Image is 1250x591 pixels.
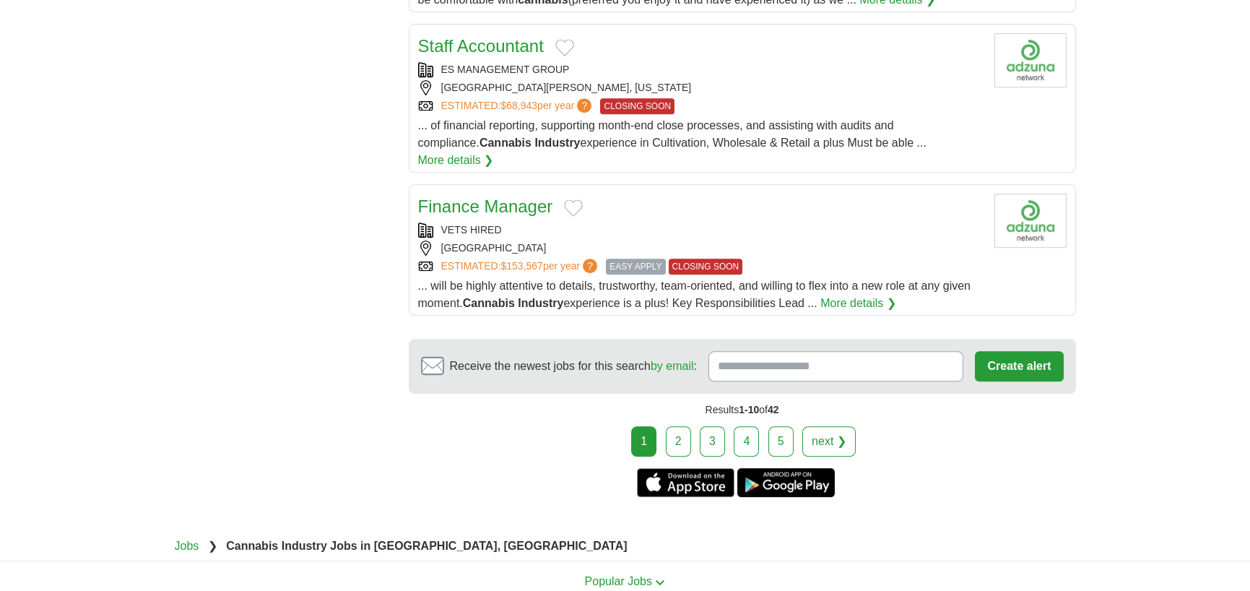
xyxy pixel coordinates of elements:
div: Results of [409,394,1076,426]
a: next ❯ [802,426,856,457]
span: Popular Jobs [585,575,652,587]
span: $68,943 [500,100,537,111]
div: [GEOGRAPHIC_DATA][PERSON_NAME], [US_STATE] [418,80,983,95]
strong: Cannabis [463,297,515,309]
a: Finance Manager [418,197,553,216]
span: CLOSING SOON [600,98,674,114]
div: 1 [631,426,656,457]
span: CLOSING SOON [669,259,743,275]
a: 5 [768,426,794,457]
div: VETS HIRED [418,223,983,238]
a: ESTIMATED:$153,567per year? [441,259,601,275]
a: 4 [734,426,759,457]
a: 3 [700,426,725,457]
strong: Industry [518,297,563,309]
a: Staff Accountant [418,36,544,56]
a: Get the Android app [737,468,835,497]
img: Company logo [994,194,1067,248]
button: Add to favorite jobs [555,39,574,56]
a: ESTIMATED:$68,943per year? [441,98,595,114]
a: More details ❯ [820,295,896,312]
a: More details ❯ [418,152,494,169]
a: 2 [666,426,691,457]
strong: Cannabis Industry Jobs in [GEOGRAPHIC_DATA], [GEOGRAPHIC_DATA] [226,540,627,552]
span: $153,567 [500,260,542,272]
strong: Cannabis [479,137,531,149]
span: 42 [768,404,779,415]
span: 1-10 [739,404,759,415]
span: ? [577,98,591,113]
span: EASY APPLY [606,259,665,275]
img: Company logo [994,33,1067,87]
a: Get the iPhone app [637,468,734,497]
span: Receive the newest jobs for this search : [450,358,697,375]
button: Add to favorite jobs [564,199,583,217]
span: ❯ [208,540,217,552]
button: Create alert [975,351,1063,381]
span: ... will be highly attentive to details, trustworthy, team-oriented, and willing to flex into a n... [418,280,971,309]
img: toggle icon [655,579,665,586]
div: ES MANAGEMENT GROUP [418,62,983,77]
a: Jobs [175,540,199,552]
span: ? [583,259,597,273]
a: by email [651,360,694,372]
span: ... of financial reporting, supporting month-end close processes, and assisting with audits and c... [418,119,926,149]
div: [GEOGRAPHIC_DATA] [418,241,983,256]
strong: Industry [534,137,580,149]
